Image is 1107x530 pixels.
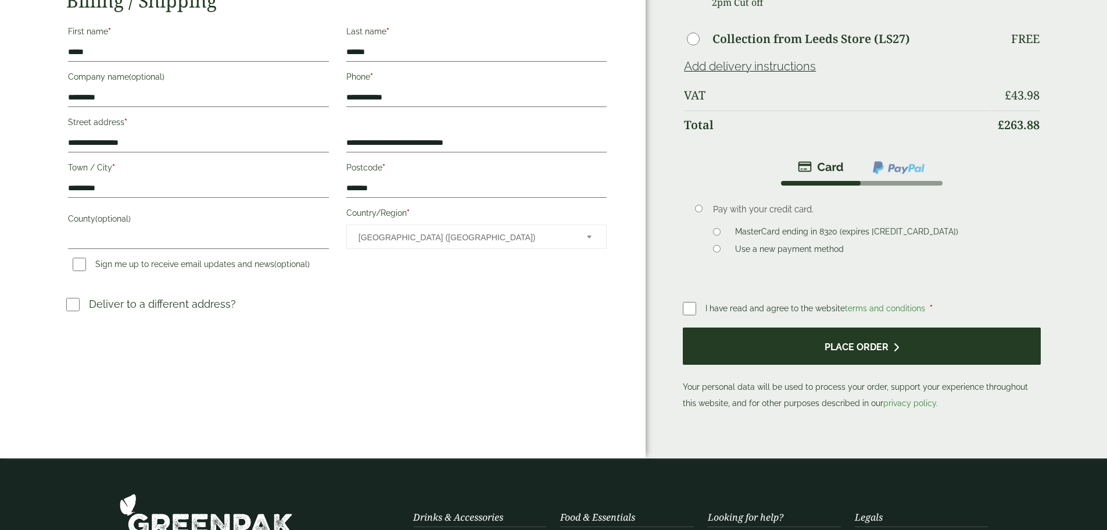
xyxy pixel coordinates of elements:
[68,23,328,43] label: First name
[712,33,910,45] label: Collection from Leeds Store (LS27)
[730,244,848,257] label: Use a new payment method
[68,159,328,179] label: Town / City
[798,160,844,174] img: stripe.png
[845,304,925,313] a: terms and conditions
[112,163,115,172] abbr: required
[730,227,963,240] label: MasterCard ending in 8320 (expires [CREDIT_CARD_DATA])
[1005,87,1040,103] bdi: 43.98
[68,69,328,88] label: Company name
[998,117,1004,133] span: £
[872,160,926,175] img: ppcp-gateway.png
[108,27,111,36] abbr: required
[346,23,607,43] label: Last name
[407,208,410,218] abbr: required
[684,59,816,73] a: Add delivery instructions
[346,225,607,249] span: Country/Region
[68,259,314,272] label: Sign me up to receive email updates and news
[370,72,373,81] abbr: required
[346,69,607,88] label: Phone
[68,211,328,230] label: County
[124,118,127,127] abbr: required
[359,225,571,250] span: United Kingdom (UK)
[68,114,328,134] label: Street address
[346,159,607,179] label: Postcode
[89,296,236,312] p: Deliver to a different address?
[95,214,131,223] span: (optional)
[998,117,1040,133] bdi: 263.88
[1005,87,1011,103] span: £
[73,258,86,271] input: Sign me up to receive email updates and news(optional)
[386,27,389,36] abbr: required
[346,205,607,225] label: Country/Region
[684,81,989,109] th: VAT
[382,163,385,172] abbr: required
[683,328,1040,365] button: Place order
[1011,32,1040,46] p: Free
[129,72,164,81] span: (optional)
[684,111,989,139] th: Total
[930,304,933,313] abbr: required
[713,203,1023,216] p: Pay with your credit card.
[883,399,936,408] a: privacy policy
[274,259,310,269] span: (optional)
[683,328,1040,412] p: Your personal data will be used to process your order, support your experience throughout this we...
[705,304,927,313] span: I have read and agree to the website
